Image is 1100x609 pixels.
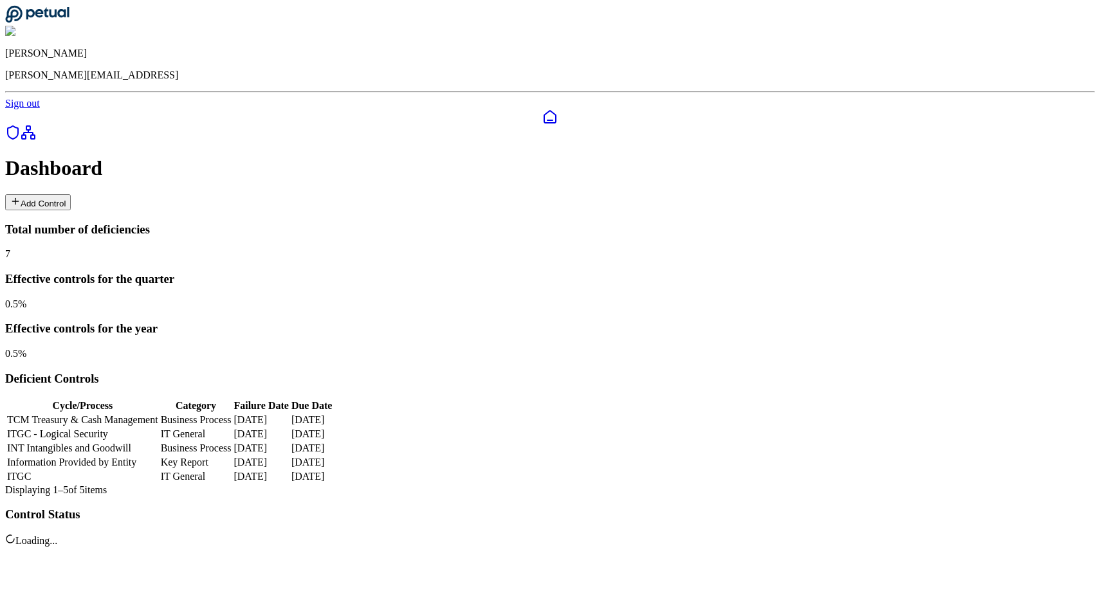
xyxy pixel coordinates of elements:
[291,399,333,412] th: Due Date
[233,414,289,426] td: [DATE]
[6,470,159,483] td: ITGC
[5,14,69,25] a: Go to Dashboard
[291,442,333,455] td: [DATE]
[5,223,1095,237] h3: Total number of deficiencies
[6,399,159,412] th: Cycle/Process
[5,69,1095,81] p: [PERSON_NAME][EMAIL_ADDRESS]
[233,428,289,441] td: [DATE]
[5,26,60,37] img: Andrew Li
[160,428,232,441] td: IT General
[5,131,21,142] a: SOC
[5,109,1095,125] a: Dashboard
[5,372,1095,386] h3: Deficient Controls
[291,414,333,426] td: [DATE]
[291,470,333,483] td: [DATE]
[160,470,232,483] td: IT General
[233,442,289,455] td: [DATE]
[5,98,40,109] a: Sign out
[291,428,333,441] td: [DATE]
[5,484,107,495] span: Displaying 1– 5 of 5 items
[6,442,159,455] td: INT Intangibles and Goodwill
[233,470,289,483] td: [DATE]
[233,399,289,412] th: Failure Date
[5,48,1095,59] p: [PERSON_NAME]
[6,456,159,469] td: Information Provided by Entity
[5,348,26,359] span: 0.5 %
[160,456,232,469] td: Key Report
[5,507,1095,522] h3: Control Status
[5,248,10,259] span: 7
[5,298,26,309] span: 0.5 %
[5,156,1095,180] h1: Dashboard
[233,456,289,469] td: [DATE]
[160,414,232,426] td: Business Process
[5,322,1095,336] h3: Effective controls for the year
[6,414,159,426] td: TCM Treasury & Cash Management
[5,194,71,210] button: Add Control
[21,131,36,142] a: Integrations
[5,272,1095,286] h3: Effective controls for the quarter
[5,534,1095,547] div: Loading...
[291,456,333,469] td: [DATE]
[160,399,232,412] th: Category
[160,442,232,455] td: Business Process
[6,428,159,441] td: ITGC - Logical Security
